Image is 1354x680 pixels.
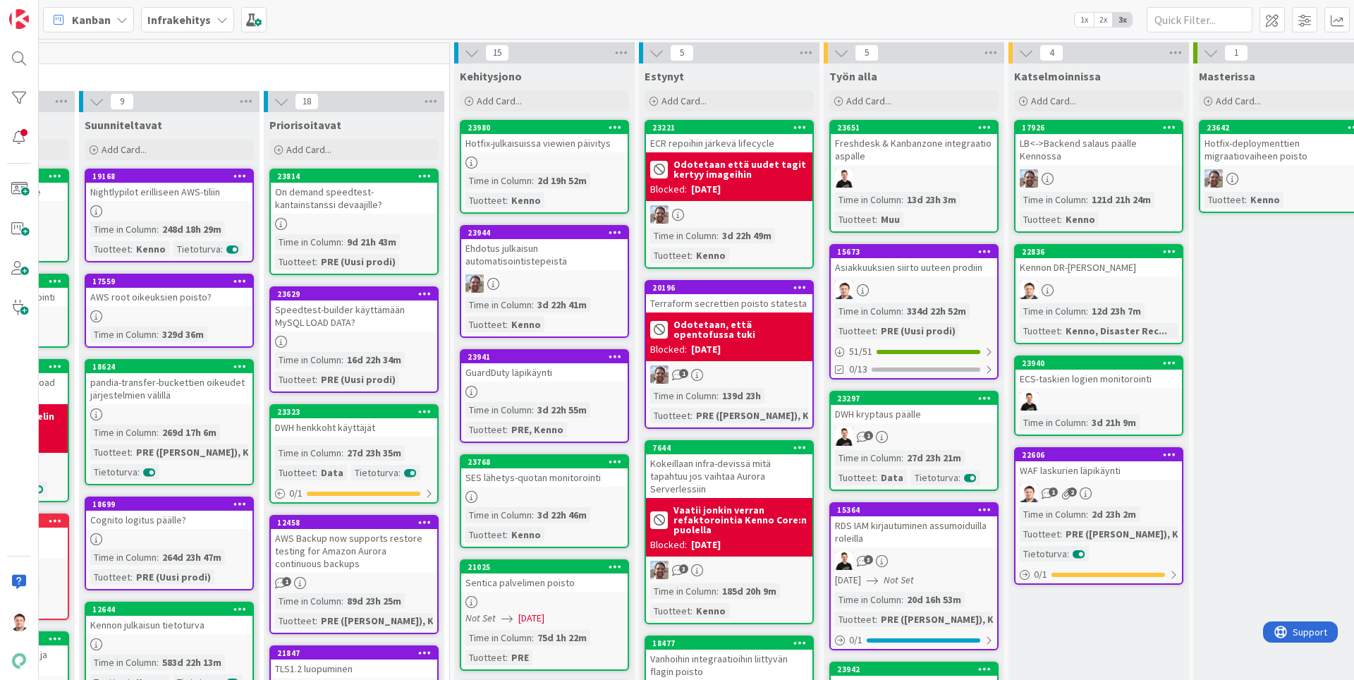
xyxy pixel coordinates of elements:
[315,465,317,480] span: :
[508,317,544,332] div: Kenno
[351,465,398,480] div: Tietoturva
[9,9,29,29] img: Visit kanbanzone.com
[157,327,159,342] span: :
[650,561,669,579] img: ET
[1015,245,1182,277] div: 22836Kennon DR-[PERSON_NAME]
[835,323,875,339] div: Tuotteet
[1015,449,1182,461] div: 22606
[1204,192,1245,207] div: Tuotteet
[673,159,808,179] b: Odotetaan että uudet tagit kertyy imageihin
[1068,487,1077,497] span: 2
[86,360,252,373] div: 18624
[133,241,169,257] div: Kenno
[317,254,399,269] div: PRE (Uusi prodi)
[716,388,719,403] span: :
[1062,526,1190,542] div: PRE ([PERSON_NAME]), K...
[958,470,960,485] span: :
[477,95,522,107] span: Add Card...
[508,422,567,437] div: PRE, Kenno
[1224,44,1248,61] span: 1
[506,317,508,332] span: :
[465,297,532,312] div: Time in Column
[1075,13,1094,27] span: 1x
[831,504,997,516] div: 15364
[468,228,628,238] div: 23944
[86,360,252,404] div: 18624pandia-transfer-buckettien oikeudet järjestelmien välillä
[652,443,812,453] div: 7644
[534,507,590,523] div: 3d 22h 46m
[646,454,812,498] div: Kokeillaan infra-devissä mitä tapahtuu jos vaihtaa Aurora Serverlessiin
[673,505,808,535] b: Vaatii jonkin verran refaktorointia Kenno Core:n puolella
[277,289,437,299] div: 23629
[646,134,812,152] div: ECR repoihin järkevä lifecycle
[835,169,853,188] img: JV
[271,288,437,300] div: 23629
[650,228,716,243] div: Time in Column
[277,171,437,181] div: 23814
[719,228,775,243] div: 3d 22h 49m
[461,226,628,239] div: 23944
[341,234,343,250] span: :
[461,351,628,363] div: 23941
[173,241,221,257] div: Tietoturva
[159,327,207,342] div: 329d 36m
[271,300,437,332] div: Speedtest-builder käyttämään MySQL LOAD DATA?
[875,470,877,485] span: :
[275,234,341,250] div: Time in Column
[849,362,867,377] span: 0/13
[650,248,690,263] div: Tuotteet
[646,281,812,312] div: 20196Terraform secrettien poisto statesta
[1014,69,1101,83] span: Katselmoinnissa
[534,297,590,312] div: 3d 22h 41m
[1113,13,1132,27] span: 3x
[650,182,687,197] div: Blocked:
[86,603,252,634] div: 12644Kennon julkaisun tietoturva
[690,408,693,423] span: :
[903,303,970,319] div: 334d 22h 52m
[1015,258,1182,277] div: Kennon DR-[PERSON_NAME]
[650,388,716,403] div: Time in Column
[130,444,133,460] span: :
[831,427,997,446] div: JV
[650,408,690,423] div: Tuotteet
[650,205,669,224] img: ET
[90,241,130,257] div: Tuotteet
[506,527,508,542] span: :
[90,425,157,440] div: Time in Column
[461,274,628,293] div: ET
[277,407,437,417] div: 23323
[277,518,437,528] div: 12458
[646,561,812,579] div: ET
[341,445,343,461] span: :
[1015,370,1182,388] div: ECS-taskien logien monitorointi
[271,406,437,437] div: 23323DWH henkkoht käyttäjät
[1049,487,1058,497] span: 1
[271,406,437,418] div: 23323
[690,248,693,263] span: :
[465,274,484,293] img: ET
[1015,484,1182,502] div: TG
[1015,121,1182,165] div: 17926LB<->Backend salaus päälle Kennossa
[673,320,808,339] b: Odotetaan, että opentofussa tuki
[693,408,821,423] div: PRE ([PERSON_NAME]), K...
[271,183,437,214] div: On demand speedtest-kantainstanssi devaajille?
[159,425,220,440] div: 269d 17h 6m
[343,352,405,368] div: 16d 22h 34m
[465,507,532,523] div: Time in Column
[903,450,965,466] div: 27d 23h 21m
[835,281,853,299] img: TG
[837,247,997,257] div: 15673
[1060,526,1062,542] span: :
[1247,192,1283,207] div: Kenno
[461,239,628,270] div: Ehdotus julkaisun automatisointistepeistä
[147,13,211,27] b: Infrakehitys
[831,343,997,360] div: 51/51
[461,363,628,382] div: GuardDuty läpikäynti
[831,552,997,570] div: JV
[877,212,903,227] div: Muu
[1020,281,1038,299] img: TG
[461,561,628,573] div: 21025
[289,486,303,501] span: 0 / 1
[86,498,252,511] div: 18699
[1022,450,1182,460] div: 22606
